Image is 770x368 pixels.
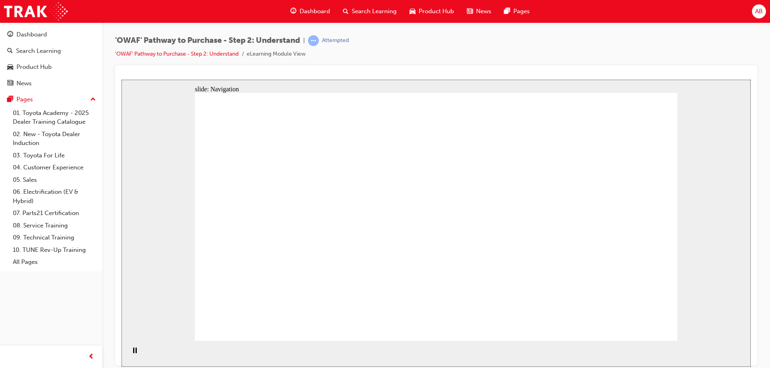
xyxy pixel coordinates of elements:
[3,60,99,74] a: Product Hub
[10,107,99,128] a: 01. Toyota Academy - 2025 Dealer Training Catalogue
[3,76,99,91] a: News
[290,6,296,16] span: guage-icon
[343,6,349,16] span: search-icon
[7,80,13,87] span: news-icon
[10,256,99,268] a: All Pages
[10,244,99,256] a: 10. TUNE Rev-Up Training
[247,50,306,59] li: eLearning Module View
[10,231,99,244] a: 09. Technical Training
[4,267,18,281] button: Pause (Ctrl+Alt+P)
[3,27,99,42] a: Dashboard
[10,161,99,174] a: 04. Customer Experience
[3,26,99,92] button: DashboardSearch LearningProduct HubNews
[460,3,498,20] a: news-iconNews
[10,149,99,162] a: 03. Toyota For Life
[4,261,18,287] div: playback controls
[336,3,403,20] a: search-iconSearch Learning
[322,37,349,44] div: Attempted
[303,36,305,45] span: |
[755,7,763,16] span: AB
[16,95,33,104] div: Pages
[16,79,32,88] div: News
[88,352,94,362] span: prev-icon
[476,7,491,16] span: News
[3,44,99,58] a: Search Learning
[7,31,13,38] span: guage-icon
[10,219,99,232] a: 08. Service Training
[16,46,61,56] div: Search Learning
[10,186,99,207] a: 06. Electrification (EV & Hybrid)
[300,7,330,16] span: Dashboard
[10,207,99,219] a: 07. Parts21 Certification
[752,4,766,18] button: AB
[403,3,460,20] a: car-iconProduct Hub
[4,2,68,20] img: Trak
[7,48,13,55] span: search-icon
[90,95,96,105] span: up-icon
[7,64,13,71] span: car-icon
[115,50,239,57] a: 'OWAF' Pathway to Purchase - Step 2: Understand
[467,6,473,16] span: news-icon
[504,6,510,16] span: pages-icon
[513,7,530,16] span: Pages
[10,128,99,149] a: 02. New - Toyota Dealer Induction
[352,7,397,16] span: Search Learning
[16,62,52,72] div: Product Hub
[419,7,454,16] span: Product Hub
[16,30,47,39] div: Dashboard
[409,6,415,16] span: car-icon
[308,35,319,46] span: learningRecordVerb_ATTEMPT-icon
[115,36,300,45] span: 'OWAF' Pathway to Purchase - Step 2: Understand
[10,174,99,186] a: 05. Sales
[7,96,13,103] span: pages-icon
[284,3,336,20] a: guage-iconDashboard
[3,92,99,107] button: Pages
[498,3,536,20] a: pages-iconPages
